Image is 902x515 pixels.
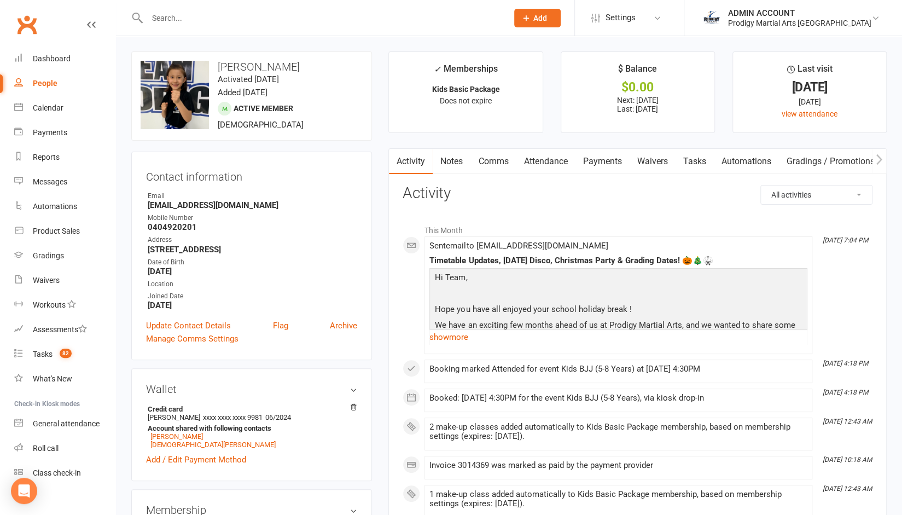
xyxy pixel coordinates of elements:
li: This Month [403,219,872,236]
div: Location [148,279,357,290]
a: Messages [14,170,115,194]
strong: Account shared with following contacts [148,424,352,432]
div: [DATE] [743,96,876,108]
a: Calendar [14,96,115,120]
span: 06/2024 [265,413,291,421]
strong: [DATE] [148,267,357,276]
a: Assessments [14,317,115,342]
span: Sent email to [EMAIL_ADDRESS][DOMAIN_NAME] [429,241,608,251]
div: Booking marked Attended for event Kids BJJ (5-8 Years) at [DATE] 4:30PM [429,364,807,374]
div: $ Balance [618,62,657,82]
a: Dashboard [14,47,115,71]
div: Automations [33,202,77,211]
button: Add [514,9,561,27]
div: [DATE] [743,82,876,93]
p: We have an exciting few months ahead of us at Prodigy Martial Arts, and we wanted to share some i... [432,319,805,348]
h3: Wallet [146,383,357,395]
span: Settings [606,5,636,30]
strong: 0404920201 [148,222,357,232]
a: Automations [713,149,778,174]
a: Attendance [516,149,575,174]
img: thumb_image1686208220.png [701,7,723,29]
time: Added [DATE] [218,88,267,97]
span: Add [533,14,547,22]
a: Manage Comms Settings [146,332,238,345]
div: $0.00 [571,82,705,93]
div: Assessments [33,325,87,334]
a: Add / Edit Payment Method [146,453,246,466]
i: [DATE] 10:18 AM [823,456,872,464]
span: xxxx xxxx xxxx 9981 [203,413,263,421]
strong: [STREET_ADDRESS] [148,245,357,254]
a: Reports [14,145,115,170]
div: Calendar [33,103,63,112]
a: Waivers [629,149,675,174]
h3: [PERSON_NAME] [141,61,363,73]
a: Flag [273,319,288,332]
strong: Kids Basic Package [432,85,499,94]
div: Roll call [33,444,59,453]
span: Active member [234,104,293,113]
div: Last visit [787,62,832,82]
div: Date of Birth [148,257,357,268]
a: Clubworx [13,11,40,38]
a: [PERSON_NAME] [150,432,203,441]
span: 82 [60,349,72,358]
a: Automations [14,194,115,219]
a: Product Sales [14,219,115,244]
a: Update Contact Details [146,319,231,332]
div: Messages [33,177,67,186]
i: [DATE] 12:43 AM [823,485,872,493]
a: show more [429,329,807,345]
div: Invoice 3014369 was marked as paid by the payment provider [429,461,807,470]
a: Gradings [14,244,115,268]
span: Does not expire [440,96,492,105]
a: Waivers [14,268,115,293]
a: What's New [14,367,115,391]
div: Address [148,235,357,245]
div: 2 make-up classes added automatically to Kids Basic Package membership, based on membership setti... [429,423,807,441]
div: Product Sales [33,227,80,235]
div: Gradings [33,251,64,260]
h3: Activity [403,185,872,202]
div: Timetable Updates, [DATE] Disco, Christmas Party & Grading Dates! 🎃🎄🥋 [429,256,807,265]
div: Waivers [33,276,60,285]
strong: [DATE] [148,300,357,310]
a: Class kiosk mode [14,461,115,485]
a: Gradings / Promotions [778,149,882,174]
a: Roll call [14,436,115,461]
a: Payments [575,149,629,174]
time: Activated [DATE] [218,74,279,84]
div: Class check-in [33,468,81,477]
h3: Contact information [146,166,357,183]
strong: Credit card [148,405,352,413]
div: Prodigy Martial Arts [GEOGRAPHIC_DATA] [728,18,871,28]
a: Payments [14,120,115,145]
a: [DEMOGRAPHIC_DATA][PERSON_NAME] [150,441,276,449]
input: Search... [144,10,500,26]
i: [DATE] 4:18 PM [823,360,868,367]
p: Next: [DATE] Last: [DATE] [571,96,705,113]
div: General attendance [33,419,100,428]
div: Booked: [DATE] 4:30PM for the event Kids BJJ (5-8 Years), via kiosk drop-in [429,394,807,403]
img: image1686360112.png [141,61,209,129]
a: Notes [433,149,470,174]
a: Tasks 82 [14,342,115,367]
a: Workouts [14,293,115,317]
span: [DEMOGRAPHIC_DATA] [218,120,304,130]
div: People [33,79,57,88]
div: Payments [33,128,67,137]
p: Hope you have all enjoyed your school holiday break ! [432,303,805,319]
i: [DATE] 7:04 PM [823,236,868,244]
a: Tasks [675,149,713,174]
div: Dashboard [33,54,71,63]
div: Mobile Number [148,213,357,223]
div: Email [148,191,357,201]
a: Activity [389,149,433,174]
div: Reports [33,153,60,161]
li: [PERSON_NAME] [146,403,357,450]
strong: [EMAIL_ADDRESS][DOMAIN_NAME] [148,200,357,210]
div: Tasks [33,350,53,358]
i: [DATE] 4:18 PM [823,389,868,396]
a: General attendance kiosk mode [14,412,115,436]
